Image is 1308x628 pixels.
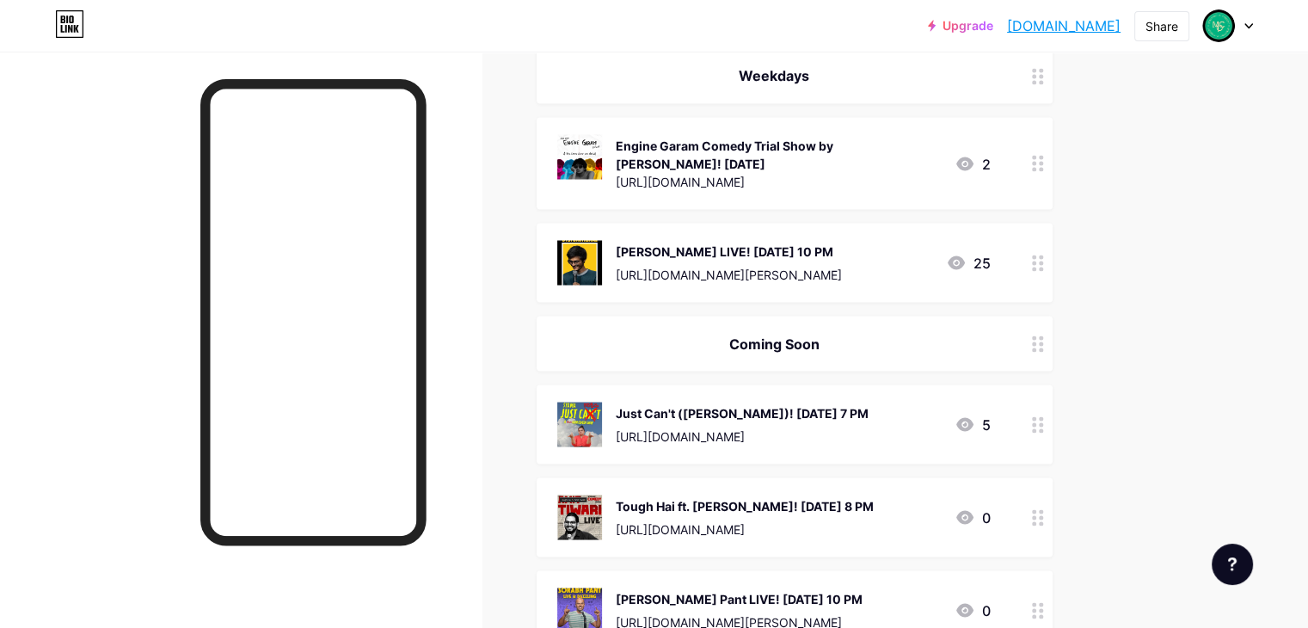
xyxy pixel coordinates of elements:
[946,252,991,273] div: 25
[616,136,941,172] div: Engine Garam Comedy Trial Show by [PERSON_NAME]! [DATE]
[616,403,869,422] div: Just Can't ([PERSON_NAME])! [DATE] 7 PM
[557,402,602,446] img: Just Can't (Kaavtaledhu)! 10th August, 7 PM
[616,242,842,260] div: [PERSON_NAME] LIVE! [DATE] 10 PM
[616,172,941,190] div: [URL][DOMAIN_NAME]
[557,333,991,354] div: Coming Soon
[616,496,874,514] div: Tough Hai ft. [PERSON_NAME]! [DATE] 8 PM
[955,600,991,620] div: 0
[557,240,602,285] img: Mohd Suhel LIVE! 22th August, 10 PM
[1202,9,1235,42] img: Ministry Comedy
[616,589,863,607] div: [PERSON_NAME] Pant LIVE! [DATE] 10 PM
[955,507,991,527] div: 0
[557,65,991,86] div: Weekdays
[955,414,991,434] div: 5
[616,520,874,538] div: [URL][DOMAIN_NAME]
[557,495,602,539] img: Tough Hai ft. Amit Tiwari! 24th August, 8 PM
[616,265,842,283] div: [URL][DOMAIN_NAME][PERSON_NAME]
[557,134,602,179] img: Engine Garam Comedy Trial Show by Akshat! 22nd August
[1145,17,1178,35] div: Share
[955,153,991,174] div: 2
[616,427,869,445] div: [URL][DOMAIN_NAME]
[928,19,993,33] a: Upgrade
[1007,15,1121,36] a: [DOMAIN_NAME]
